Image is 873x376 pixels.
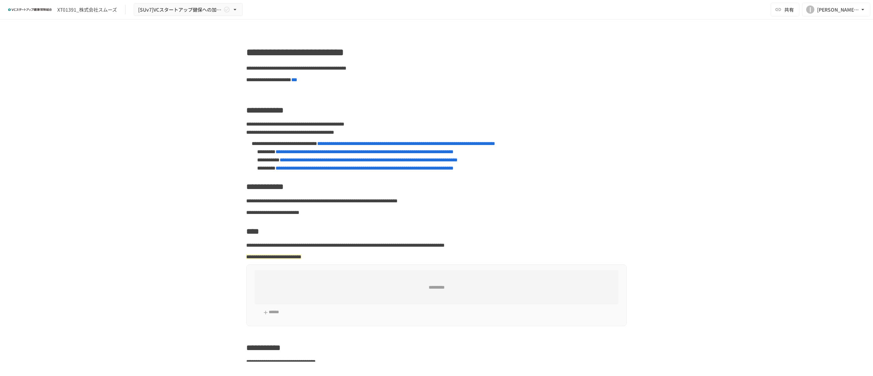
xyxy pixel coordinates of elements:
[57,6,117,13] div: XT01391_株式会社スムーズ
[817,5,859,14] div: [PERSON_NAME][EMAIL_ADDRESS][DOMAIN_NAME]
[784,6,794,13] span: 共有
[138,5,222,14] span: [SUv7]VCスタートアップ健保への加入申請手続き
[134,3,243,16] button: [SUv7]VCスタートアップ健保への加入申請手続き
[771,3,799,16] button: 共有
[806,5,814,14] div: I
[8,4,52,15] img: ZDfHsVrhrXUoWEWGWYf8C4Fv4dEjYTEDCNvmL73B7ox
[802,3,870,16] button: I[PERSON_NAME][EMAIL_ADDRESS][DOMAIN_NAME]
